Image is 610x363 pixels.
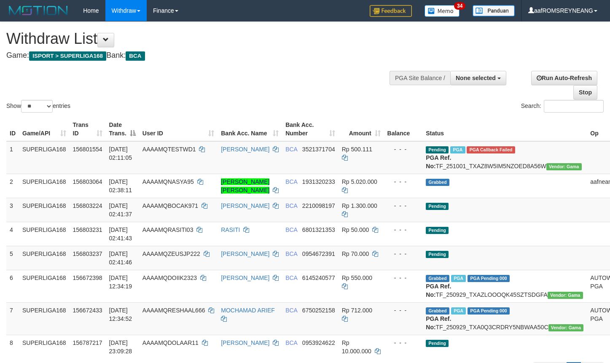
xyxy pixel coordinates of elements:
[473,5,515,16] img: panduan.png
[6,117,19,141] th: ID
[282,117,339,141] th: Bank Acc. Number: activate to sort column ascending
[6,302,19,335] td: 7
[370,5,412,17] img: Feedback.jpg
[467,146,515,153] span: PGA Error
[339,117,384,141] th: Amount: activate to sort column ascending
[342,307,372,314] span: Rp 712.000
[6,198,19,222] td: 3
[302,226,335,233] span: Copy 6801321353 to clipboard
[6,270,19,302] td: 6
[426,203,449,210] span: Pending
[302,250,335,257] span: Copy 0954672391 to clipboard
[142,146,196,153] span: AAAAMQTESTWD1
[426,283,451,298] b: PGA Ref. No:
[142,250,200,257] span: AAAAMQZEUSJP222
[19,117,70,141] th: Game/API: activate to sort column ascending
[70,117,106,141] th: Trans ID: activate to sort column ascending
[221,339,269,346] a: [PERSON_NAME]
[73,226,102,233] span: 156803231
[221,146,269,153] a: [PERSON_NAME]
[19,222,70,246] td: SUPERLIGA168
[422,302,587,335] td: TF_250929_TXA0Q3CRDRY5NBWAA50C
[422,270,587,302] td: TF_250929_TXAZLOOOQK45SZTSDGFA
[426,251,449,258] span: Pending
[426,307,449,315] span: Grabbed
[73,339,102,346] span: 156787217
[73,178,102,185] span: 156803064
[6,4,70,17] img: MOTION_logo.png
[109,202,132,218] span: [DATE] 02:41:37
[456,75,496,81] span: None selected
[285,339,297,346] span: BCA
[6,30,398,47] h1: Withdraw List
[342,339,371,355] span: Rp 10.000.000
[221,226,240,233] a: RASITI
[387,274,419,282] div: - - -
[221,274,269,281] a: [PERSON_NAME]
[73,202,102,209] span: 156803224
[106,117,139,141] th: Date Trans.: activate to sort column descending
[342,202,377,209] span: Rp 1.300.000
[19,198,70,222] td: SUPERLIGA168
[454,2,465,10] span: 34
[342,146,372,153] span: Rp 500.111
[126,51,145,61] span: BCA
[19,335,70,359] td: SUPERLIGA168
[450,71,506,85] button: None selected
[387,226,419,234] div: - - -
[422,141,587,174] td: TF_251001_TXAZ8W5IM5NZOED8A56W
[390,71,450,85] div: PGA Site Balance /
[221,178,269,194] a: [PERSON_NAME] [PERSON_NAME]
[142,274,197,281] span: AAAAMQDOIIK2323
[302,339,335,346] span: Copy 0953924622 to clipboard
[109,250,132,266] span: [DATE] 02:41:46
[342,250,369,257] span: Rp 70.000
[109,274,132,290] span: [DATE] 12:34:19
[19,174,70,198] td: SUPERLIGA168
[221,202,269,209] a: [PERSON_NAME]
[221,307,275,314] a: MOCHAMAD ARIEF
[451,307,466,315] span: Marked by aafsoycanthlai
[450,146,465,153] span: Marked by aafseijuro
[19,302,70,335] td: SUPERLIGA168
[285,226,297,233] span: BCA
[302,178,335,185] span: Copy 1931320233 to clipboard
[387,339,419,347] div: - - -
[6,246,19,270] td: 5
[73,274,102,281] span: 156672398
[6,222,19,246] td: 4
[109,146,132,161] span: [DATE] 02:11:05
[387,306,419,315] div: - - -
[387,250,419,258] div: - - -
[342,274,372,281] span: Rp 550.000
[285,250,297,257] span: BCA
[142,339,199,346] span: AAAAMQDOLAAR11
[426,154,451,169] b: PGA Ref. No:
[468,307,510,315] span: PGA Pending
[29,51,106,61] span: ISPORT > SUPERLIGA168
[142,226,193,233] span: AAAAMQRASITI03
[73,146,102,153] span: 156801554
[573,85,597,99] a: Stop
[142,178,194,185] span: AAAAMQNASYA95
[387,145,419,153] div: - - -
[384,117,423,141] th: Balance
[426,146,449,153] span: Pending
[387,177,419,186] div: - - -
[302,202,335,209] span: Copy 2210098197 to clipboard
[342,178,377,185] span: Rp 5.020.000
[21,100,53,113] select: Showentries
[285,202,297,209] span: BCA
[73,250,102,257] span: 156803237
[342,226,369,233] span: Rp 50.000
[109,307,132,322] span: [DATE] 12:34:52
[426,315,451,331] b: PGA Ref. No:
[142,202,198,209] span: AAAAMQBOCAK971
[451,275,466,282] span: Marked by aafsoycanthlai
[425,5,460,17] img: Button%20Memo.svg
[6,100,70,113] label: Show entries
[109,178,132,194] span: [DATE] 02:38:11
[73,307,102,314] span: 156672433
[139,117,218,141] th: User ID: activate to sort column ascending
[6,335,19,359] td: 8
